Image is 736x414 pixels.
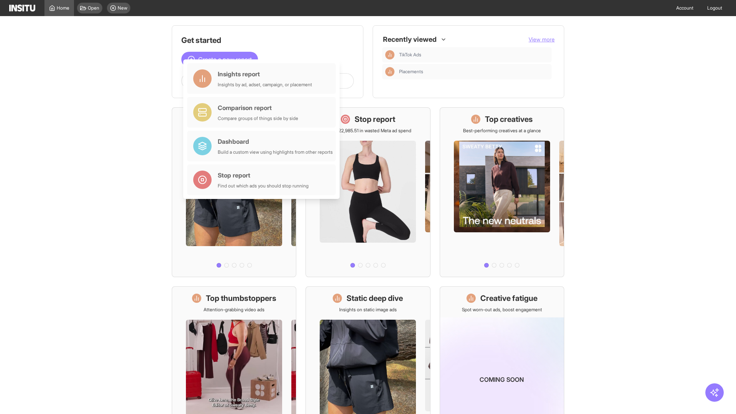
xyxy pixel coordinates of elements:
[399,52,549,58] span: TikTok Ads
[399,69,549,75] span: Placements
[198,55,252,64] span: Create a new report
[218,171,309,180] div: Stop report
[218,69,312,79] div: Insights report
[172,107,296,277] a: What's live nowSee all active ads instantly
[218,82,312,88] div: Insights by ad, adset, campaign, or placement
[181,52,258,67] button: Create a new report
[347,293,403,304] h1: Static deep dive
[206,293,276,304] h1: Top thumbstoppers
[306,107,430,277] a: Stop reportSave £22,985.51 in wasted Meta ad spend
[218,149,333,155] div: Build a custom view using highlights from other reports
[9,5,35,11] img: Logo
[57,5,69,11] span: Home
[204,307,264,313] p: Attention-grabbing video ads
[440,107,564,277] a: Top creativesBest-performing creatives at a glance
[399,69,423,75] span: Placements
[399,52,421,58] span: TikTok Ads
[385,50,394,59] div: Insights
[355,114,395,125] h1: Stop report
[218,183,309,189] div: Find out which ads you should stop running
[529,36,555,43] button: View more
[218,115,298,122] div: Compare groups of things side by side
[88,5,99,11] span: Open
[181,35,354,46] h1: Get started
[218,137,333,146] div: Dashboard
[218,103,298,112] div: Comparison report
[485,114,533,125] h1: Top creatives
[325,128,411,134] p: Save £22,985.51 in wasted Meta ad spend
[118,5,127,11] span: New
[339,307,397,313] p: Insights on static image ads
[385,67,394,76] div: Insights
[463,128,541,134] p: Best-performing creatives at a glance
